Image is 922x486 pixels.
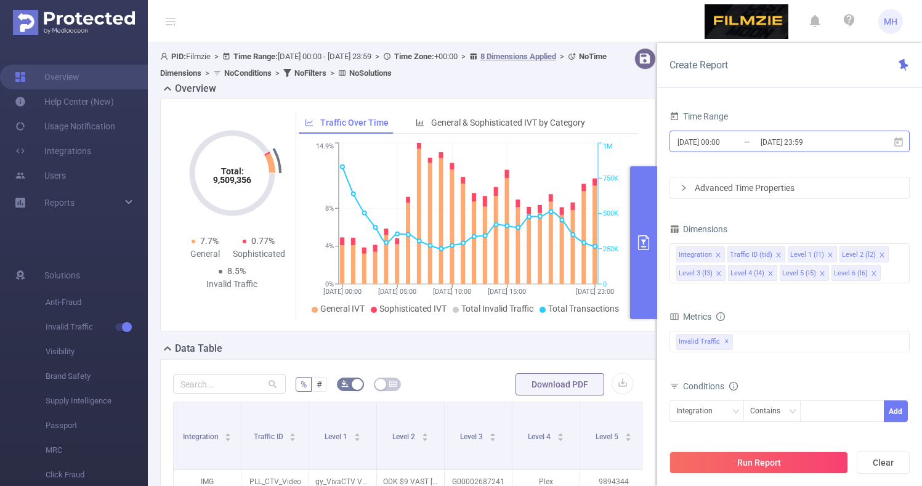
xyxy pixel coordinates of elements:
[596,432,620,441] span: Level 5
[676,401,721,421] div: Integration
[301,379,307,389] span: %
[46,364,148,389] span: Brand Safety
[325,432,349,441] span: Level 1
[603,174,618,182] tspan: 750K
[220,166,243,176] tspan: Total:
[325,243,334,251] tspan: 4%
[676,265,726,281] li: Level 3 (l3)
[227,266,246,276] span: 8.5%
[834,265,868,281] div: Level 6 (l6)
[46,438,148,463] span: MRC
[750,401,789,421] div: Contains
[669,224,727,234] span: Dimensions
[389,380,397,387] i: icon: table
[842,247,876,263] div: Level 2 (l2)
[178,248,232,261] div: General
[320,304,365,314] span: General IVT
[488,288,526,296] tspan: [DATE] 15:00
[831,265,881,281] li: Level 6 (l6)
[379,304,447,314] span: Sophisticated IVT
[289,431,296,439] div: Sort
[819,270,825,278] i: icon: close
[884,400,908,422] button: Add
[15,139,91,163] a: Integrations
[317,379,322,389] span: #
[272,68,283,78] span: >
[294,68,326,78] b: No Filters
[556,52,568,61] span: >
[224,431,232,439] div: Sort
[767,270,774,278] i: icon: close
[200,236,219,246] span: 7.7%
[603,280,607,288] tspan: 0
[461,304,533,314] span: Total Invalid Traffic
[341,380,349,387] i: icon: bg-colors
[421,436,428,440] i: icon: caret-down
[489,431,496,439] div: Sort
[325,205,334,213] tspan: 8%
[782,265,816,281] div: Level 5 (l5)
[724,334,729,349] span: ✕
[433,288,471,296] tspan: [DATE] 10:00
[394,52,434,61] b: Time Zone:
[160,52,607,78] span: Filmzie [DATE] 00:00 - [DATE] 23:59 +00:00
[679,265,713,281] div: Level 3 (l3)
[305,118,313,127] i: icon: line-chart
[251,236,275,246] span: 0.77%
[431,118,585,128] span: General & Sophisticated IVT by Category
[716,270,722,278] i: icon: close
[732,408,740,416] i: icon: down
[759,134,859,150] input: End date
[201,68,213,78] span: >
[729,382,738,391] i: icon: info-circle
[175,81,216,96] h2: Overview
[173,374,286,394] input: Search...
[676,246,725,262] li: Integration
[669,59,728,71] span: Create Report
[349,68,392,78] b: No Solutions
[557,431,564,439] div: Sort
[669,312,711,322] span: Metrics
[716,312,725,321] i: icon: info-circle
[676,134,776,150] input: Start date
[175,341,222,356] h2: Data Table
[44,263,80,288] span: Solutions
[603,143,613,151] tspan: 1M
[603,210,618,218] tspan: 500K
[371,52,383,61] span: >
[378,288,416,296] tspan: [DATE] 05:00
[15,114,115,139] a: Usage Notification
[528,432,552,441] span: Level 4
[728,265,777,281] li: Level 4 (l4)
[354,431,361,439] div: Sort
[183,432,220,441] span: Integration
[884,9,897,34] span: MH
[171,52,186,61] b: PID:
[224,68,272,78] b: No Conditions
[857,452,910,474] button: Clear
[254,432,285,441] span: Traffic ID
[625,431,631,435] i: icon: caret-up
[392,432,417,441] span: Level 2
[715,252,721,259] i: icon: close
[839,246,889,262] li: Level 2 (l2)
[827,252,833,259] i: icon: close
[421,431,428,435] i: icon: caret-up
[44,190,75,215] a: Reports
[320,118,389,128] span: Traffic Over Time
[775,252,782,259] i: icon: close
[669,452,848,474] button: Run Report
[15,163,66,188] a: Users
[788,246,837,262] li: Level 1 (l1)
[730,265,764,281] div: Level 4 (l4)
[323,288,362,296] tspan: [DATE] 00:00
[325,280,334,288] tspan: 0%
[233,52,278,61] b: Time Range:
[679,247,712,263] div: Integration
[232,248,286,261] div: Sophisticated
[460,432,485,441] span: Level 3
[46,290,148,315] span: Anti-Fraud
[225,436,232,440] i: icon: caret-down
[669,111,728,121] span: Time Range
[683,381,738,391] span: Conditions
